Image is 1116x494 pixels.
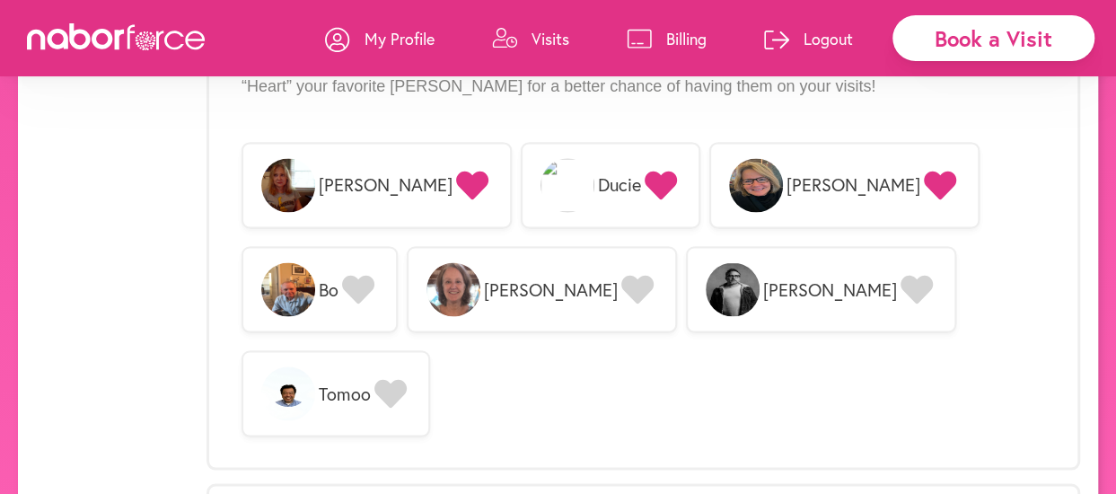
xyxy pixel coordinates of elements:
[666,28,707,49] p: Billing
[261,366,315,420] img: hODXzSsQRCClcUgO3jN0
[426,262,480,316] img: GK7jTPsRTlu1wDYQUrb3
[706,262,760,316] img: 7Z0BpNkcRjmmIFIZ5S1I
[319,278,338,300] span: Bo
[764,12,853,66] a: Logout
[627,12,707,66] a: Billing
[319,383,371,404] span: Tomoo
[325,12,435,66] a: My Profile
[484,278,618,300] span: [PERSON_NAME]
[786,174,920,196] span: [PERSON_NAME]
[763,278,897,300] span: [PERSON_NAME]
[319,174,453,196] span: [PERSON_NAME]
[892,15,1094,61] div: Book a Visit
[261,158,315,212] img: 4zUoyCGQmW9I6u5jqRAK
[540,158,594,212] img: HcRkt7e3SOigpmXs9hHS
[729,158,783,212] img: Lgg0XKumSHCnSAumAPZt
[365,28,435,49] p: My Profile
[242,77,1045,97] p: “Heart” your favorite [PERSON_NAME] for a better chance of having them on your visits!
[532,28,569,49] p: Visits
[261,262,315,316] img: PH1Tino9RAOnodU93IDs
[804,28,853,49] p: Logout
[598,174,641,196] span: Ducie
[492,12,569,66] a: Visits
